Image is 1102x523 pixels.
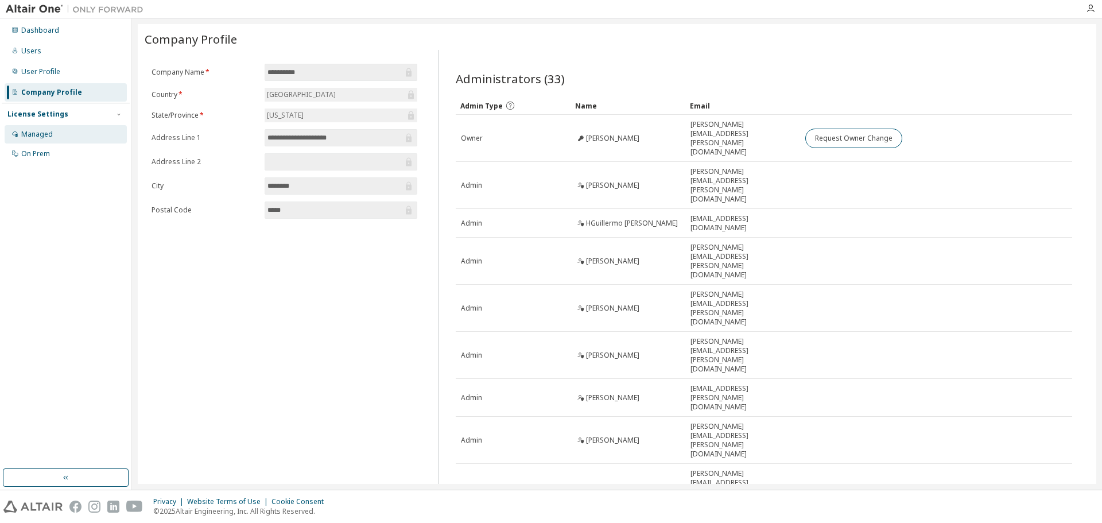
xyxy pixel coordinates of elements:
button: Request Owner Change [805,129,902,148]
span: [PERSON_NAME] [586,436,639,445]
span: [EMAIL_ADDRESS][DOMAIN_NAME] [690,214,795,233]
span: [PERSON_NAME][EMAIL_ADDRESS][PERSON_NAME][DOMAIN_NAME] [690,120,795,157]
div: Dashboard [21,26,59,35]
span: [PERSON_NAME] [586,257,639,266]
div: License Settings [7,110,68,119]
span: [PERSON_NAME][EMAIL_ADDRESS][PERSON_NAME][DOMAIN_NAME] [690,469,795,506]
span: Owner [461,134,483,143]
div: User Profile [21,67,60,76]
div: [GEOGRAPHIC_DATA] [265,88,337,101]
img: Altair One [6,3,149,15]
label: State/Province [152,111,258,120]
span: Admin [461,181,482,190]
span: Admin [461,436,482,445]
div: Company Profile [21,88,82,97]
span: Administrators (33) [456,71,565,87]
div: Users [21,47,41,56]
p: © 2025 Altair Engineering, Inc. All Rights Reserved. [153,506,331,516]
label: Country [152,90,258,99]
span: [EMAIL_ADDRESS][PERSON_NAME][DOMAIN_NAME] [690,384,795,412]
label: Postal Code [152,206,258,215]
span: [PERSON_NAME][EMAIL_ADDRESS][PERSON_NAME][DOMAIN_NAME] [690,243,795,280]
span: HGuillermo [PERSON_NAME] [586,219,678,228]
span: [PERSON_NAME] [586,181,639,190]
span: [PERSON_NAME] [586,483,639,492]
label: Company Name [152,68,258,77]
span: [PERSON_NAME] [586,134,639,143]
div: Name [575,96,681,115]
div: Website Terms of Use [187,497,271,506]
span: Admin [461,393,482,402]
div: On Prem [21,149,50,158]
img: altair_logo.svg [3,501,63,513]
span: Admin [461,257,482,266]
span: Admin [461,219,482,228]
div: Email [690,96,796,115]
img: instagram.svg [88,501,100,513]
div: [US_STATE] [265,109,305,122]
span: Admin Type [460,101,503,111]
label: Address Line 1 [152,133,258,142]
span: [PERSON_NAME] [586,393,639,402]
div: [US_STATE] [265,109,417,122]
div: Managed [21,130,53,139]
span: [PERSON_NAME][EMAIL_ADDRESS][PERSON_NAME][DOMAIN_NAME] [690,290,795,327]
img: linkedin.svg [107,501,119,513]
label: City [152,181,258,191]
img: youtube.svg [126,501,143,513]
span: Admin [461,351,482,360]
span: [PERSON_NAME][EMAIL_ADDRESS][PERSON_NAME][DOMAIN_NAME] [690,337,795,374]
span: Admin [461,304,482,313]
span: Company Profile [145,31,237,47]
span: [PERSON_NAME] [586,351,639,360]
div: Cookie Consent [271,497,331,506]
span: [PERSON_NAME][EMAIL_ADDRESS][PERSON_NAME][DOMAIN_NAME] [690,422,795,459]
div: Privacy [153,497,187,506]
span: Admin [461,483,482,492]
span: [PERSON_NAME] [586,304,639,313]
span: [PERSON_NAME][EMAIL_ADDRESS][PERSON_NAME][DOMAIN_NAME] [690,167,795,204]
div: [GEOGRAPHIC_DATA] [265,88,417,102]
img: facebook.svg [69,501,82,513]
label: Address Line 2 [152,157,258,166]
